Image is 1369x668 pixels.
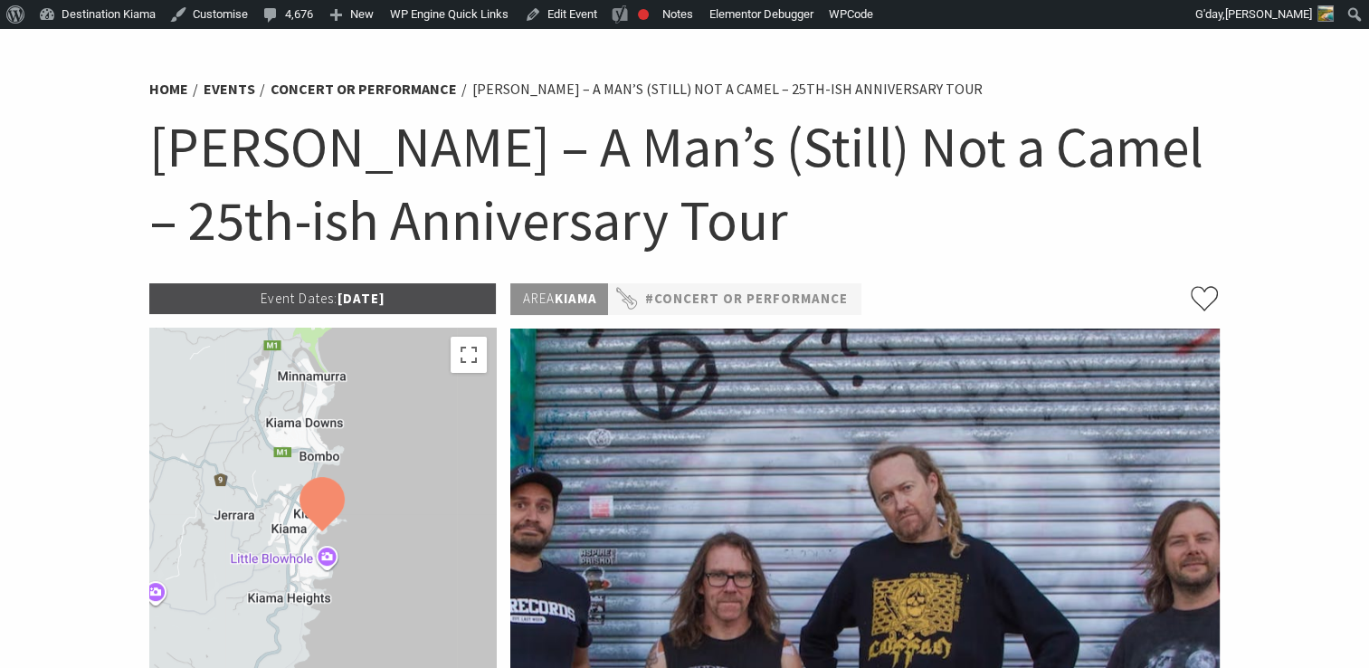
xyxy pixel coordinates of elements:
[1225,7,1312,21] span: [PERSON_NAME]
[638,9,649,20] div: Focus keyphrase not set
[510,283,608,315] p: Kiama
[451,337,487,373] button: Toggle fullscreen view
[149,80,188,99] a: Home
[472,78,983,101] li: [PERSON_NAME] – A Man’s (Still) Not a Camel – 25th-ish Anniversary Tour
[271,80,457,99] a: Concert or Performance
[204,80,255,99] a: Events
[260,290,337,307] span: Event Dates:
[644,288,847,310] a: #Concert or Performance
[149,283,497,314] p: [DATE]
[149,110,1221,256] h1: [PERSON_NAME] – A Man’s (Still) Not a Camel – 25th-ish Anniversary Tour
[522,290,554,307] span: Area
